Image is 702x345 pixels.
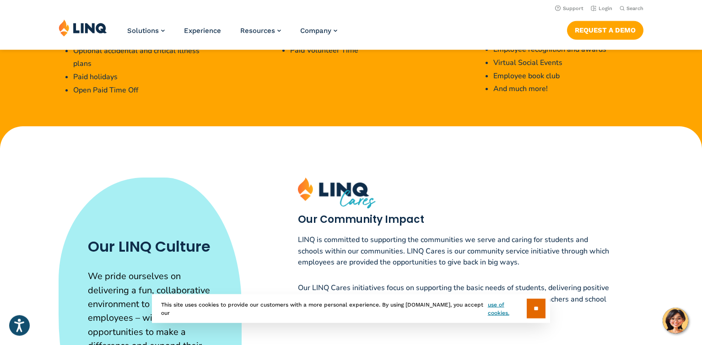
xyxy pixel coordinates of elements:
h3: Our Community Impact [298,213,610,226]
span: Resources [240,27,275,35]
li: Employee book club [493,70,643,83]
a: Company [300,27,337,35]
div: This site uses cookies to provide our customers with a more personal experience. By using [DOMAIN... [152,294,550,323]
li: Optional accidental and critical illness plans [73,44,210,71]
nav: Primary Navigation [127,19,337,49]
li: And much more! [493,82,643,96]
img: LINQ | K‑12 Software [59,19,107,37]
a: Login [591,5,612,11]
p: Our LINQ Cares initiatives focus on supporting the basic needs of students, delivering positive e... [298,282,610,316]
li: Virtual Social Events [493,56,643,70]
h2: Our LINQ Culture [88,236,212,257]
a: Experience [184,27,221,35]
li: Paid Volunteer Time [290,44,427,57]
span: Company [300,27,331,35]
a: Support [555,5,583,11]
a: use of cookies. [488,301,527,317]
p: LINQ is committed to supporting the communities we serve and caring for students and schools with... [298,234,610,268]
li: Open Paid Time Off [73,84,210,97]
a: Resources [240,27,281,35]
button: Hello, have a question? Let’s chat. [663,308,688,334]
span: Search [626,5,643,11]
li: Paid holidays [73,70,210,84]
a: Solutions [127,27,165,35]
a: Request a Demo [567,21,643,39]
nav: Button Navigation [567,19,643,39]
img: LINQ Cares [298,178,376,209]
span: Solutions [127,27,159,35]
button: Open Search Bar [620,5,643,12]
